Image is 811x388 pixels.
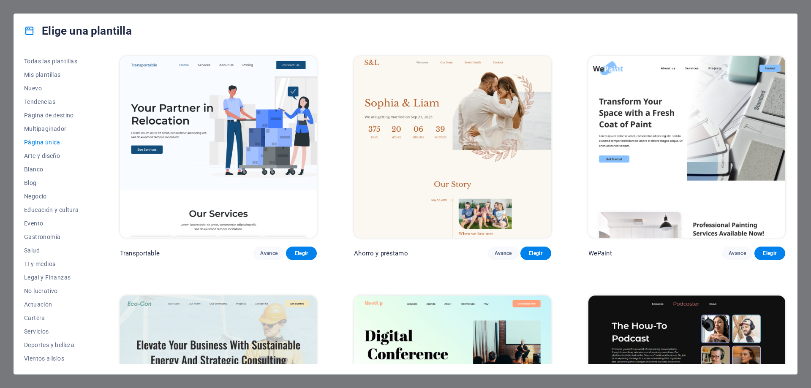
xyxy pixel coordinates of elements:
[260,250,278,256] font: Avance
[24,247,40,254] font: Salud
[354,250,408,257] font: Ahorro y préstamo
[763,250,776,256] font: Elegir
[24,54,83,68] button: Todas las plantillas
[24,109,83,122] button: Página de destino
[729,250,746,256] font: Avance
[24,284,83,298] button: No lucrativo
[24,122,83,136] button: Multipaginador
[24,95,83,109] button: Tendencias
[24,98,55,105] font: Tendencias
[24,244,83,257] button: Salud
[354,56,551,238] img: Ahorro y préstamo
[295,250,308,256] font: Elegir
[24,68,83,81] button: Mis plantillas
[588,250,612,257] font: WePaint
[24,166,43,173] font: Blanco
[529,250,542,256] font: Elegir
[24,179,37,186] font: Blog
[24,136,83,149] button: Página única
[24,271,83,284] button: Legal y Finanzas
[495,250,512,256] font: Avance
[24,298,83,311] button: Actuación
[24,328,49,335] font: Servicios
[24,149,83,163] button: Arte y diseño
[24,206,79,213] font: Educación y cultura
[24,193,47,200] font: Negocio
[24,152,60,159] font: Arte y diseño
[24,203,83,217] button: Educación y cultura
[488,247,519,260] button: Avance
[588,56,785,238] img: WePaint
[24,81,83,95] button: Nuevo
[754,247,785,260] button: Elegir
[120,250,160,257] font: Transportable
[520,247,551,260] button: Elegir
[24,112,74,119] font: Página de destino
[24,274,71,281] font: Legal y Finanzas
[24,342,74,348] font: Deportes y belleza
[286,247,317,260] button: Elegir
[24,85,42,92] font: Nuevo
[24,338,83,352] button: Deportes y belleza
[722,247,753,260] button: Avance
[24,230,83,244] button: Gastronomía
[24,288,58,294] font: No lucrativo
[24,139,60,146] font: Página única
[24,220,43,227] font: Evento
[24,176,83,190] button: Blog
[42,24,132,37] font: Elige una plantilla
[24,311,83,325] button: Cartera
[24,352,83,365] button: Vientos alisios
[253,247,284,260] button: Avance
[24,260,55,267] font: TI y medios
[24,301,52,308] font: Actuación
[24,355,64,362] font: Vientos alisios
[24,58,77,65] font: Todas las plantillas
[24,217,83,230] button: Evento
[24,257,83,271] button: TI y medios
[24,233,60,240] font: Gastronomía
[24,190,83,203] button: Negocio
[24,71,61,78] font: Mis plantillas
[24,325,83,338] button: Servicios
[24,125,67,132] font: Multipaginador
[24,315,45,321] font: Cartera
[120,56,317,238] img: Transportable
[24,163,83,176] button: Blanco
